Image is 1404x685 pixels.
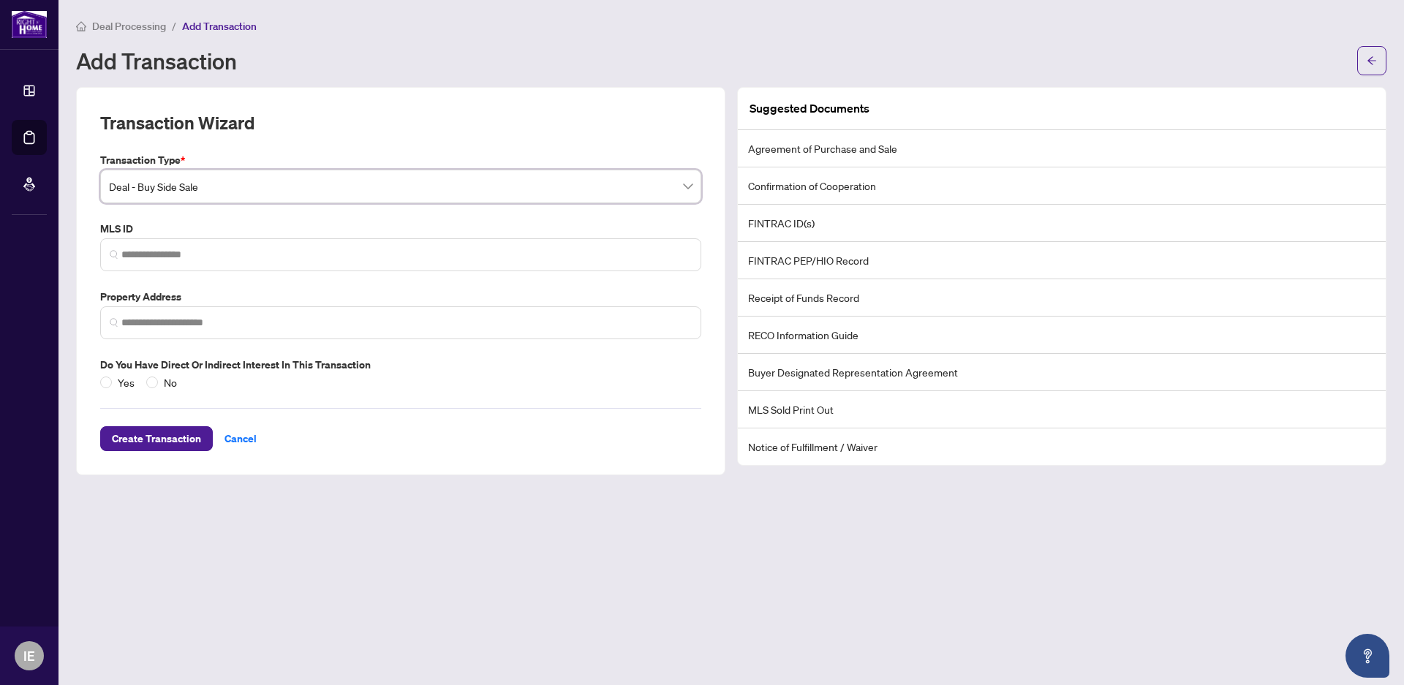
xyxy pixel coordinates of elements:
[750,99,869,118] article: Suggested Documents
[738,279,1386,317] li: Receipt of Funds Record
[172,18,176,34] li: /
[76,49,237,72] h1: Add Transaction
[109,173,692,200] span: Deal - Buy Side Sale
[738,205,1386,242] li: FINTRAC ID(s)
[112,374,140,390] span: Yes
[100,289,701,305] label: Property Address
[100,426,213,451] button: Create Transaction
[738,167,1386,205] li: Confirmation of Cooperation
[110,250,118,259] img: search_icon
[738,130,1386,167] li: Agreement of Purchase and Sale
[213,426,268,451] button: Cancel
[1367,56,1377,66] span: arrow-left
[224,427,257,450] span: Cancel
[12,11,47,38] img: logo
[738,354,1386,391] li: Buyer Designated Representation Agreement
[112,427,201,450] span: Create Transaction
[1345,634,1389,678] button: Open asap
[738,242,1386,279] li: FINTRAC PEP/HIO Record
[110,318,118,327] img: search_icon
[23,646,35,666] span: IE
[100,357,701,373] label: Do you have direct or indirect interest in this transaction
[100,221,701,237] label: MLS ID
[100,111,254,135] h2: Transaction Wizard
[182,20,257,33] span: Add Transaction
[738,391,1386,428] li: MLS Sold Print Out
[738,317,1386,354] li: RECO Information Guide
[76,21,86,31] span: home
[158,374,183,390] span: No
[92,20,166,33] span: Deal Processing
[738,428,1386,465] li: Notice of Fulfillment / Waiver
[100,152,701,168] label: Transaction Type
